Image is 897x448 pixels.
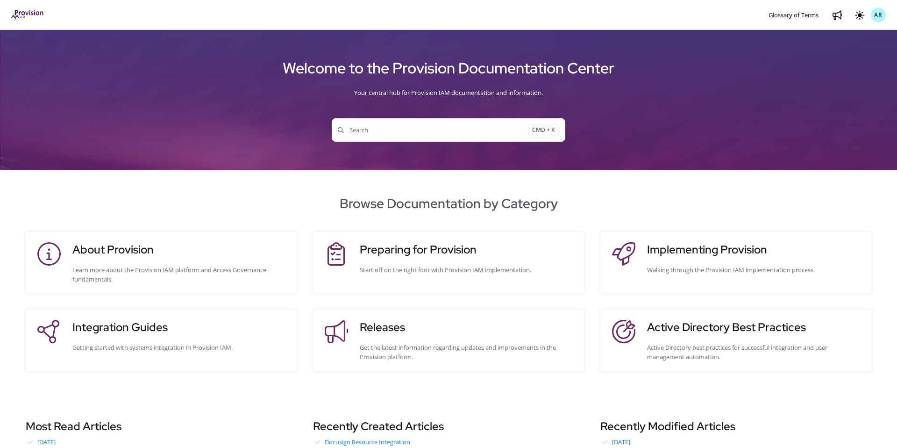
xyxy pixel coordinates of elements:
h3: Releases [360,319,575,336]
h3: Implementing Provision [647,241,862,258]
a: Project logo [11,10,44,21]
span: AR [874,11,883,20]
span: Search [338,125,528,135]
h3: Preparing for Provision [360,241,575,258]
button: AR [871,7,886,22]
h2: Browse Documentation by Category [11,194,886,213]
h3: Integration Guides [72,319,287,336]
div: Start off on the right foot with Provision IAM implementation. [360,265,575,275]
div: Your central hub for Provision IAM documentation and information. [11,81,886,104]
span: Glossary of Terms [769,11,819,19]
h1: Welcome to the Provision Documentation Center [11,56,886,81]
div: Getting started with systems integration in Provision IAM. [72,343,287,352]
button: SearchCMD + K [332,118,565,142]
div: Get the latest information regarding updates and improvements in the Provision platform. [360,343,575,361]
a: Whats new [830,7,845,22]
a: Active Directory Best PracticesActive Directory best practices for successful integration and use... [610,319,862,361]
h3: About Provision [72,241,287,258]
img: brand logo [11,10,44,20]
a: ReleasesGet the latest information regarding updates and improvements in the Provision platform. [322,319,575,361]
h3: Most Read Articles [26,418,297,435]
div: Learn more about the Provision IAM platform and Access Governance fundamentals. [72,265,287,284]
h3: Active Directory Best Practices [647,319,862,336]
h3: Recently Modified Articles [600,418,871,435]
a: Implementing ProvisionWalking through the Provision IAM implementation process. [610,241,862,284]
button: Theme options [852,7,867,22]
a: Integration GuidesGetting started with systems integration in Provision IAM. [35,319,287,361]
h3: Recently Created Articles [313,418,584,435]
div: Walking through the Provision IAM implementation process. [647,265,862,275]
span: CMD + K [528,124,559,137]
a: Preparing for ProvisionStart off on the right foot with Provision IAM implementation. [322,241,575,284]
a: About ProvisionLearn more about the Provision IAM platform and Access Governance fundamentals. [35,241,287,284]
div: Active Directory best practices for successful integration and user management automation. [647,343,862,361]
